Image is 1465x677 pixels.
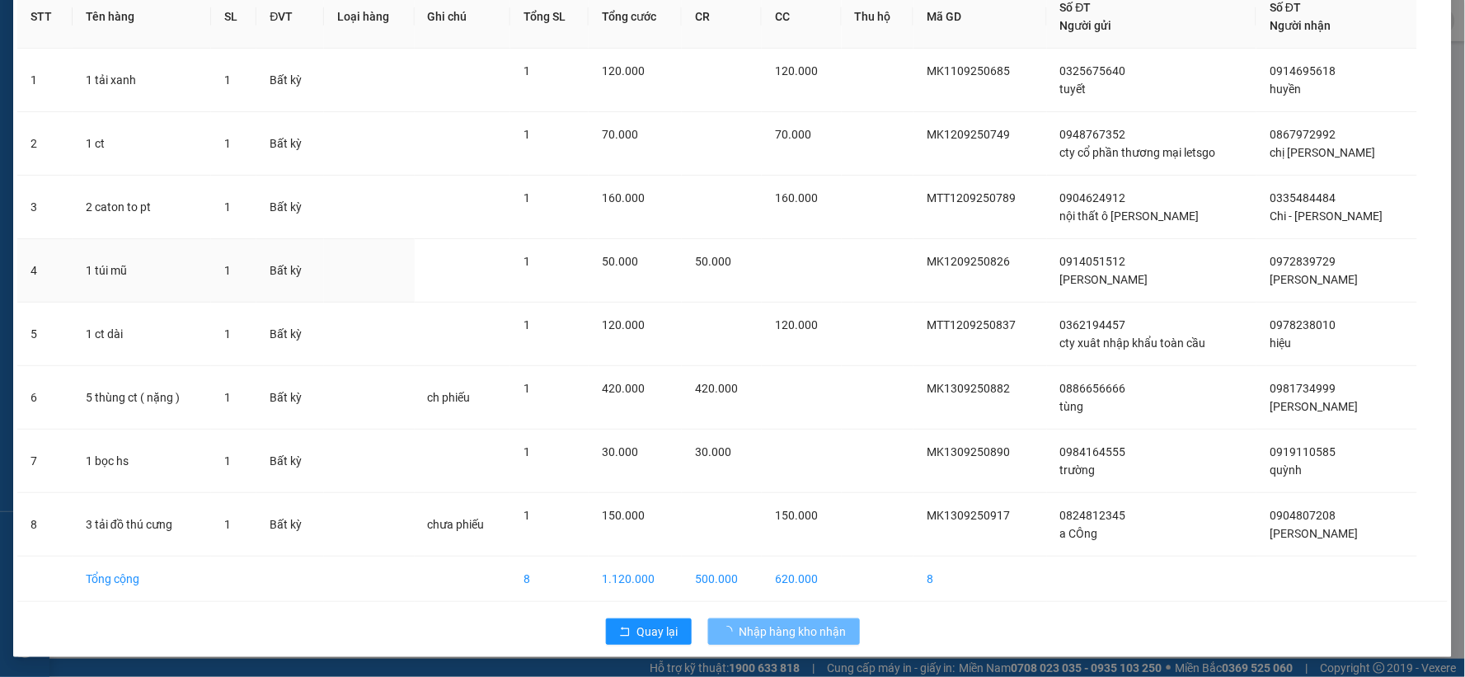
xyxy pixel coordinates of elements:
span: 120.000 [602,318,645,331]
span: 1 [224,391,231,404]
span: Gửi hàng [GEOGRAPHIC_DATA]: Hotline: [7,48,166,106]
span: nội thất ô [PERSON_NAME] [1060,209,1200,223]
strong: 024 3236 3236 - [8,63,166,92]
span: 120.000 [775,64,818,78]
td: 1 ct [73,112,211,176]
span: 1 [224,137,231,150]
td: 1 [17,49,73,112]
span: MTT1209250837 [927,318,1016,331]
td: 3 [17,176,73,239]
span: 0886656666 [1060,382,1126,395]
span: 150.000 [602,509,645,522]
span: 1 [524,191,530,205]
td: Bất kỳ [256,303,324,366]
span: MTT1209250789 [927,191,1016,205]
span: 1 [224,454,231,468]
strong: Công ty TNHH Phúc Xuyên [17,8,155,44]
span: 0914695618 [1270,64,1336,78]
span: cty cổ phần thương mại letsgo [1060,146,1216,159]
span: Số ĐT [1270,1,1301,14]
span: MK1309250890 [927,445,1010,458]
span: 1 [524,509,530,522]
span: tùng [1060,400,1084,413]
span: MK1309250917 [927,509,1010,522]
span: 0972839729 [1270,255,1336,268]
button: Nhập hàng kho nhận [708,618,860,645]
td: Bất kỳ [256,366,324,430]
span: cty xuât nhập khẩu toàn cầu [1060,336,1206,350]
strong: 0888 827 827 - 0848 827 827 [35,78,165,106]
span: 1 [524,382,530,395]
span: 420.000 [602,382,645,395]
span: 0325675640 [1060,64,1126,78]
span: Nhập hàng kho nhận [740,623,847,641]
span: 70.000 [775,128,811,141]
span: Số ĐT [1060,1,1092,14]
td: 620.000 [762,557,842,602]
span: chưa phiếu [428,518,485,531]
span: Chi - [PERSON_NAME] [1270,209,1383,223]
span: 1 [224,264,231,277]
td: 1.120.000 [589,557,682,602]
td: 500.000 [682,557,762,602]
td: 4 [17,239,73,303]
td: 1 bọc hs [73,430,211,493]
span: 0904624912 [1060,191,1126,205]
span: 0914051512 [1060,255,1126,268]
td: 1 ct dài [73,303,211,366]
span: Quay lại [637,623,679,641]
span: quỳnh [1270,463,1302,477]
td: 8 [913,557,1046,602]
td: 5 thùng ct ( nặng ) [73,366,211,430]
span: 1 [524,64,530,78]
td: 1 tải xanh [73,49,211,112]
td: Tổng cộng [73,557,211,602]
td: Bất kỳ [256,176,324,239]
td: Bất kỳ [256,49,324,112]
span: hiệu [1270,336,1291,350]
span: 0824812345 [1060,509,1126,522]
span: 120.000 [775,318,818,331]
td: 8 [510,557,589,602]
span: MK1209250826 [927,255,1010,268]
span: Người nhận [1270,19,1331,32]
span: 150.000 [775,509,818,522]
span: 1 [524,318,530,331]
span: [PERSON_NAME] [1060,273,1148,286]
td: 2 [17,112,73,176]
span: 1 [524,255,530,268]
span: a CÔng [1060,527,1098,540]
span: 1 [224,327,231,341]
span: 0984164555 [1060,445,1126,458]
span: Gửi hàng Hạ Long: Hotline: [15,110,158,154]
td: Bất kỳ [256,430,324,493]
span: 1 [524,128,530,141]
td: 1 túi mũ [73,239,211,303]
span: [PERSON_NAME] [1270,400,1358,413]
span: [PERSON_NAME] [1270,527,1358,540]
span: 0919110585 [1270,445,1336,458]
td: Bất kỳ [256,239,324,303]
span: MK1209250749 [927,128,1010,141]
span: rollback [619,626,631,639]
span: Người gửi [1060,19,1112,32]
td: Bất kỳ [256,112,324,176]
td: 7 [17,430,73,493]
span: trường [1060,463,1096,477]
span: loading [721,626,740,637]
td: 2 caton to pt [73,176,211,239]
span: 0335484484 [1270,191,1336,205]
span: 1 [224,200,231,214]
span: 50.000 [695,255,731,268]
td: 3 tải đồ thú cưng [73,493,211,557]
span: 420.000 [695,382,738,395]
span: 30.000 [695,445,731,458]
span: 1 [224,73,231,87]
button: rollbackQuay lại [606,618,692,645]
span: chị [PERSON_NAME] [1270,146,1375,159]
span: huyền [1270,82,1301,96]
span: 0981734999 [1270,382,1336,395]
span: tuyết [1060,82,1087,96]
span: 50.000 [602,255,638,268]
span: 1 [524,445,530,458]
